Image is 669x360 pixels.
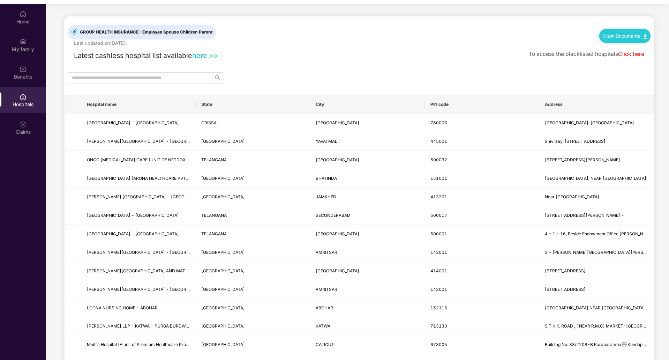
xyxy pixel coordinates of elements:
[87,194,215,199] span: [PERSON_NAME] [GEOGRAPHIC_DATA] - [GEOGRAPHIC_DATA]
[196,336,310,354] td: KERALA
[316,323,330,329] span: KATWA
[430,176,447,181] span: 151001
[81,280,196,299] td: BAJWA HOSPITAL - AMRITSAR
[212,75,223,81] span: search
[430,194,447,199] span: 413201
[87,139,213,144] span: [PERSON_NAME][GEOGRAPHIC_DATA] - [GEOGRAPHIC_DATA]
[539,151,654,169] td: 4th Floor, Adilakshmi Square, Plot No. 137 & 12, Gachibowli, Hyderabad, Telangana - 500032
[430,305,447,310] span: 152116
[539,243,654,262] td: 3 - Dasondha Singh Road, Lawrence Road Extension
[81,262,196,280] td: NARSALE HOSPITAL AND MATERNITY HOME - AHMEDNAGAR
[310,225,424,243] td: HYDERABAD
[310,317,424,336] td: KATWA
[81,206,196,225] td: MEENA HOSPITAL - Secunderabad
[201,305,245,310] span: [GEOGRAPHIC_DATA]
[196,280,310,299] td: PUNJAB
[201,231,227,236] span: TELANGANA
[539,188,654,206] td: Near New Bus Stand, Nagar Road
[539,317,654,336] td: S.T.K.K. ROAD , ( NEAR R.M.C) MARKET) KATWA , PURBA -BURDWAN NEAR PACHGHORA MORE
[430,250,447,255] span: 143001
[539,225,654,243] td: 4 - 1 - 16, Beside Endowment Office Tilak Road, Abids
[201,268,245,273] span: [GEOGRAPHIC_DATA]
[196,243,310,262] td: PUNJAB
[138,29,213,35] span: - Employee Spouse Children Parent
[618,51,644,57] a: Click here
[87,231,179,236] span: [GEOGRAPHIC_DATA] - [GEOGRAPHIC_DATA]
[316,305,333,310] span: ABOHAR
[430,342,447,347] span: 673005
[201,176,245,181] span: [GEOGRAPHIC_DATA]
[81,225,196,243] td: ADITYA HOSPITAL - Hyderabad
[545,139,606,144] span: Shivraay, [STREET_ADDRESS]
[539,336,654,354] td: Building No. 38/2208-B Karaparamba  Kunduparamba, Mini Bypass Rd
[196,317,310,336] td: WEST BENGAL
[87,120,179,125] span: [GEOGRAPHIC_DATA] - [GEOGRAPHIC_DATA]
[201,194,245,199] span: [GEOGRAPHIC_DATA]
[603,33,647,39] a: Claim Documents
[316,250,337,255] span: AMRITSAR
[425,95,539,114] th: PIN code
[430,268,447,273] span: 414001
[201,120,217,125] span: ORISSA
[81,299,196,317] td: LOONA NURSING HOME - ABOHAR
[310,132,424,151] td: YAVATMAL
[196,151,310,169] td: TELANGANA
[545,120,634,125] span: [GEOGRAPHIC_DATA], [GEOGRAPHIC_DATA]
[196,132,310,151] td: MAHARASHTRA
[310,169,424,188] td: BHATINDA
[20,121,27,128] img: svg+xml;base64,PHN2ZyBpZD0iQ2xhaW0iIHhtbG5zPSJodHRwOi8vd3d3LnczLm9yZy8yMDAwL3N2ZyIgd2lkdGg9IjIwIi...
[316,157,359,162] span: [GEOGRAPHIC_DATA]
[81,95,196,114] th: Hospital name
[196,169,310,188] td: PUNJAB
[430,323,447,329] span: 713130
[310,280,424,299] td: AMRITSAR
[81,336,196,354] td: Meitra Hospital (A unit of Premium Healthcare Providers Pvt Ltd) - Calicut
[545,250,665,255] span: 3 - [PERSON_NAME][GEOGRAPHIC_DATA][PERSON_NAME]
[539,206,654,225] td: 10-5-682/2, Sai Ranga Towers, Tukaram Gate, Lallaguda -
[430,213,447,218] span: 500017
[316,120,359,125] span: [GEOGRAPHIC_DATA]
[81,243,196,262] td: NAYYAR HEART INSTITUTE AND SUPERSPECIALITY HOSPITAL - Amritsar
[201,139,245,144] span: [GEOGRAPHIC_DATA]
[87,342,263,347] span: Meitra Hospital (A unit of Premium Healthcare Providers Pvt Ltd) - [GEOGRAPHIC_DATA]
[316,176,337,181] span: BHATINDA
[201,287,245,292] span: [GEOGRAPHIC_DATA]
[196,188,310,206] td: MAHARASHTRA
[310,299,424,317] td: ABOHAR
[310,262,424,280] td: AHMEDNAGAR
[529,51,618,57] span: To access the blacklisted hospitals
[310,243,424,262] td: AMRITSAR
[81,188,196,206] td: Dr. Chaure Balrugnalaya And Mulvyadh Bhagandar Hospital - Jamkhed
[87,213,179,218] span: [GEOGRAPHIC_DATA] - [GEOGRAPHIC_DATA]
[310,95,424,114] th: City
[20,10,27,17] img: svg+xml;base64,PHN2ZyBpZD0iSG9tZSIgeG1sbnM9Imh0dHA6Ly93d3cudzMub3JnLzIwMDAvc3ZnIiB3aWR0aD0iMjAiIG...
[430,139,447,144] span: 445001
[196,95,310,114] th: State
[74,51,192,60] span: Latest cashless hospital list available
[545,268,586,273] span: [STREET_ADDRESS]
[539,280,654,299] td: 314-315, AKASH AVENUE, NEAR FATEHGARH CHURIAN ROAD
[201,213,227,218] span: TELANGANA
[87,250,213,255] span: [PERSON_NAME][GEOGRAPHIC_DATA] - [GEOGRAPHIC_DATA]
[545,157,620,162] span: [STREET_ADDRESS][PERSON_NAME]
[539,114,654,132] td: Haridakhandi Square, Aska Road, Berhampur, Ganjam
[430,231,447,236] span: 500001
[539,132,654,151] td: Shivraay, 239 Shivaji Nagar, Near Shivaji Park Yavatmal, SHIVAJI NAGAR, YAVATMAL, Maharashtra - 4...
[20,38,27,45] img: svg+xml;base64,PHN2ZyB3aWR0aD0iMjAiIGhlaWdodD0iMjAiIHZpZXdCb3g9IjAgMCAyMCAyMCIgZmlsbD0ibm9uZSIgeG...
[201,323,245,329] span: [GEOGRAPHIC_DATA]
[212,72,223,83] button: search
[81,132,196,151] td: KASARE HOSPITAL - YAVATMAL
[539,299,654,317] td: SITO ROAD,NEAR RAILWAY CROSSING, ABOHAR,PUNJAB - 152116
[196,299,310,317] td: PUNJAB
[87,305,158,310] span: LOONA NURSING HOME - ABOHAR
[430,157,447,162] span: 500032
[310,206,424,225] td: SECUNDERABAD
[316,342,334,347] span: CALICUT
[81,169,196,188] td: ARUNA MEMORIAL HOSPITAL (ARUNA HEALTHCARE PVT LTD) - BATHINDA
[310,188,424,206] td: JAMKHED
[644,34,647,39] img: svg+xml;base64,PHN2ZyB4bWxucz0iaHR0cDovL3d3dy53My5vcmcvMjAwMC9zdmciIHdpZHRoPSIxMC40IiBoZWlnaHQ9Ij...
[539,95,654,114] th: Address
[539,262,654,280] td: PLOT NO 3/13, NEAR ESSAR PETROL PUMP BALIKASHRAM ROAD
[316,231,359,236] span: [GEOGRAPHIC_DATA]
[545,194,599,199] span: Near [GEOGRAPHIC_DATA]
